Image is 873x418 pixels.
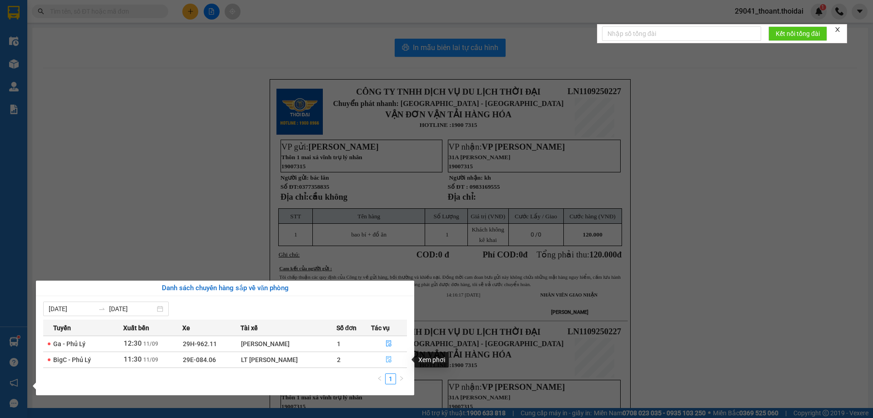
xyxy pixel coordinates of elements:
[53,340,85,347] span: Ga - Phủ Lý
[834,26,841,33] span: close
[385,373,396,384] li: 1
[768,26,827,41] button: Kết nối tổng đài
[124,339,142,347] span: 12:30
[371,323,390,333] span: Tác vụ
[776,29,820,39] span: Kết nối tổng đài
[371,337,407,351] button: file-done
[241,339,336,349] div: [PERSON_NAME]
[377,376,382,381] span: left
[53,323,71,333] span: Tuyến
[337,356,341,363] span: 2
[143,357,158,363] span: 11/09
[241,355,336,365] div: LT [PERSON_NAME]
[183,356,216,363] span: 29E-084.06
[336,323,357,333] span: Số đơn
[602,26,761,41] input: Nhập số tổng đài
[143,341,158,347] span: 11/09
[123,323,149,333] span: Xuất bến
[337,340,341,347] span: 1
[98,305,105,312] span: to
[241,323,258,333] span: Tài xế
[109,304,155,314] input: Đến ngày
[386,356,392,363] span: file-done
[374,373,385,384] li: Previous Page
[98,305,105,312] span: swap-right
[124,355,142,363] span: 11:30
[182,323,190,333] span: Xe
[49,304,95,314] input: Từ ngày
[53,356,91,363] span: BigC - Phủ Lý
[396,373,407,384] li: Next Page
[415,352,449,368] div: Xem phơi
[43,283,407,294] div: Danh sách chuyến hàng sắp về văn phòng
[386,374,396,384] a: 1
[183,340,217,347] span: 29H-962.11
[386,340,392,347] span: file-done
[374,373,385,384] button: left
[371,353,407,367] button: file-done
[399,376,404,381] span: right
[396,373,407,384] button: right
